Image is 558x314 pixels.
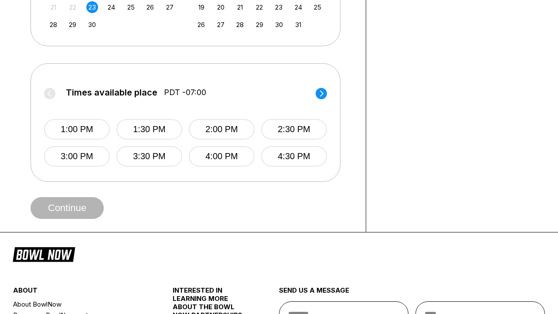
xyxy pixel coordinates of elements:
[13,299,146,310] a: About BowlNow
[234,1,246,13] div: Choose Tuesday, October 21st, 2025
[215,19,227,31] div: Choose Monday, October 27th, 2025
[261,146,327,167] button: 4:30 PM
[44,146,110,167] button: 3:00 PM
[254,1,265,13] div: Choose Wednesday, October 22nd, 2025
[189,119,255,140] button: 2:00 PM
[44,119,110,140] button: 1:00 PM
[293,19,304,31] div: Choose Friday, October 31st, 2025
[164,1,176,13] div: Choose Saturday, September 27th, 2025
[293,1,304,13] div: Choose Friday, October 24th, 2025
[195,19,207,31] div: Choose Sunday, October 26th, 2025
[273,1,285,13] div: Choose Thursday, October 23rd, 2025
[189,146,255,167] button: 4:00 PM
[279,286,545,301] div: send us a message
[144,1,156,13] div: Choose Friday, September 26th, 2025
[261,119,327,140] button: 2:30 PM
[254,19,265,31] div: Choose Wednesday, October 29th, 2025
[116,146,182,167] button: 3:30 PM
[273,19,285,31] div: Choose Thursday, October 30th, 2025
[312,1,323,13] div: Choose Saturday, October 25th, 2025
[13,286,146,299] div: about
[105,1,117,13] div: Choose Wednesday, September 24th, 2025
[116,119,182,140] button: 1:30 PM
[164,88,206,97] span: PDT -07:00
[195,1,207,13] div: Choose Sunday, October 19th, 2025
[234,19,246,31] div: Choose Tuesday, October 28th, 2025
[86,1,98,13] div: Choose Tuesday, September 23rd, 2025
[48,1,59,13] div: Not available Sunday, September 21st, 2025
[67,1,78,13] div: Not available Monday, September 22nd, 2025
[66,88,157,97] span: Times available place
[125,1,137,13] div: Choose Thursday, September 25th, 2025
[86,19,98,31] div: Choose Tuesday, September 30th, 2025
[67,19,78,31] div: Choose Monday, September 29th, 2025
[48,19,59,31] div: Choose Sunday, September 28th, 2025
[215,1,227,13] div: Choose Monday, October 20th, 2025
